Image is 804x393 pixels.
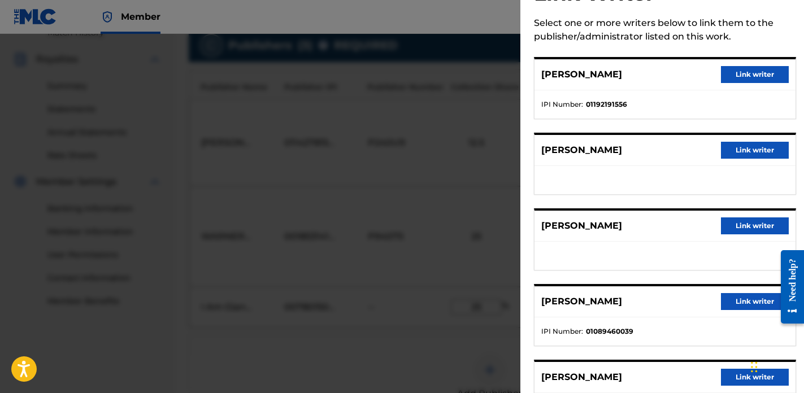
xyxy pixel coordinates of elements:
div: Drag [751,350,758,384]
strong: 01192191556 [586,99,627,110]
button: Link writer [721,369,789,386]
p: [PERSON_NAME] [541,370,622,384]
span: IPI Number : [541,326,583,337]
p: [PERSON_NAME] [541,68,622,81]
strong: 01089460039 [586,326,633,337]
img: Top Rightsholder [101,10,114,24]
span: Member [121,10,160,23]
iframe: Resource Center [772,241,804,332]
div: Select one or more writers below to link them to the publisher/administrator listed on this work. [534,16,796,43]
button: Link writer [721,142,789,159]
img: MLC Logo [14,8,57,25]
button: Link writer [721,293,789,310]
p: [PERSON_NAME] [541,295,622,308]
button: Link writer [721,217,789,234]
button: Link writer [721,66,789,83]
p: [PERSON_NAME] [541,219,622,233]
p: [PERSON_NAME] [541,143,622,157]
span: IPI Number : [541,99,583,110]
iframe: Chat Widget [747,339,804,393]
